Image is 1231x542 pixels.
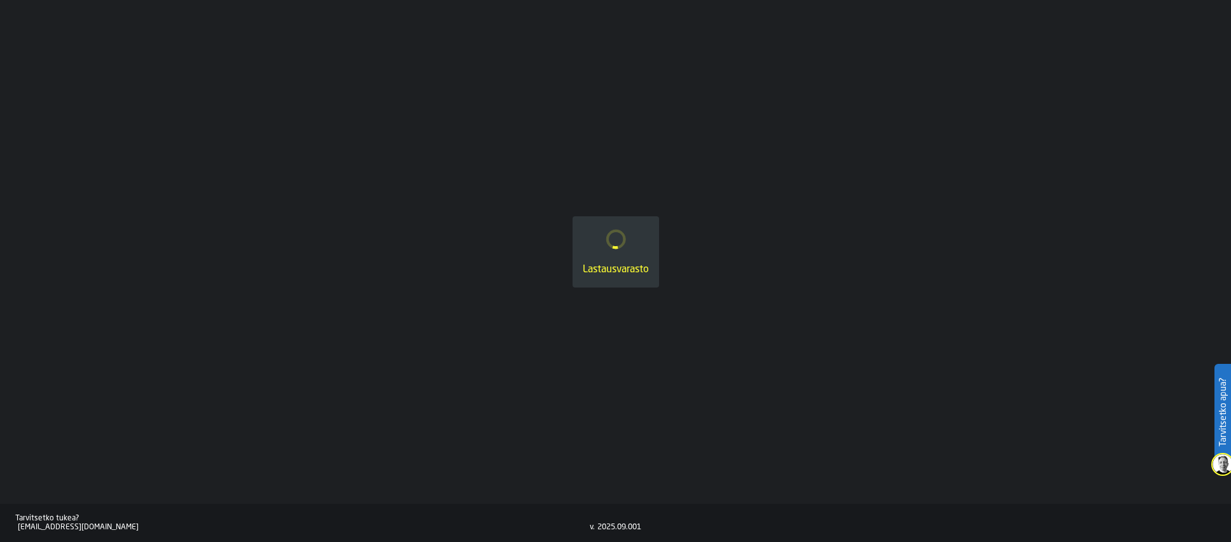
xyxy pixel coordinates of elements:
a: Tarvitsetko tukea?[EMAIL_ADDRESS][DOMAIN_NAME] [15,514,590,532]
div: [EMAIL_ADDRESS][DOMAIN_NAME] [18,523,590,532]
div: Lastausvarasto [583,262,649,277]
div: Tarvitsetko tukea? [15,514,590,523]
label: Tarvitsetko apua? [1216,365,1230,459]
div: v. [590,523,595,532]
div: 2025.09.001 [597,523,641,532]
